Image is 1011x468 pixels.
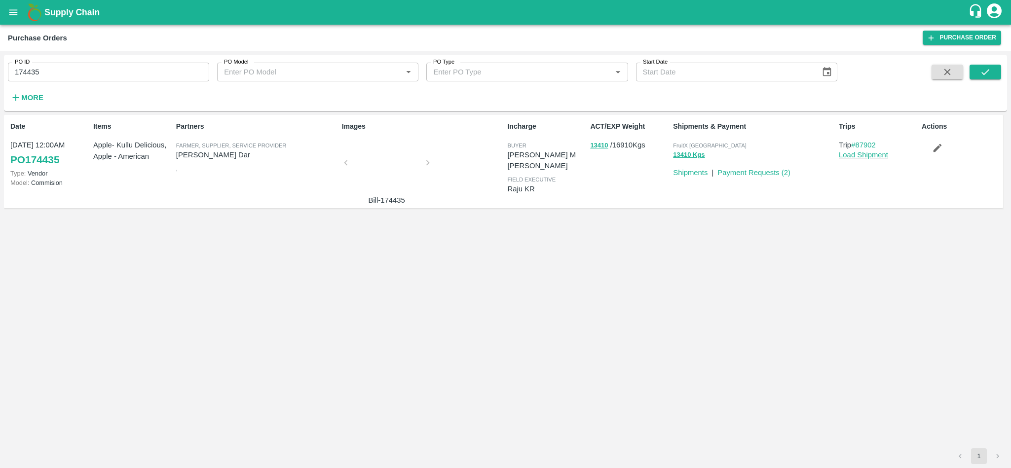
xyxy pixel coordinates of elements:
[590,121,669,132] p: ACT/EXP Weight
[350,195,424,206] p: Bill-174435
[15,58,30,66] label: PO ID
[21,94,43,102] strong: More
[922,121,1001,132] p: Actions
[10,170,26,177] span: Type:
[507,121,586,132] p: Incharge
[507,183,586,194] p: Raju KR
[507,177,556,182] span: field executive
[590,140,669,151] p: / 16910 Kgs
[708,163,713,178] div: |
[968,3,985,21] div: customer-support
[224,58,249,66] label: PO Model
[402,66,415,78] button: Open
[590,140,608,151] button: 13410
[507,143,526,148] span: buyer
[433,58,454,66] label: PO Type
[25,2,44,22] img: logo
[44,5,968,19] a: Supply Chain
[673,169,708,177] a: Shipments
[971,448,987,464] button: page 1
[10,178,89,187] p: Commision
[93,121,172,132] p: Items
[611,66,624,78] button: Open
[951,448,1007,464] nav: pagination navigation
[10,151,59,169] a: PO174435
[643,58,668,66] label: Start Date
[429,66,596,78] input: Enter PO Type
[839,151,888,159] a: Load Shipment
[10,140,89,150] p: [DATE] 12:00AM
[839,140,918,150] p: Trip
[176,143,287,148] span: Farmer, Supplier, Service Provider
[220,66,386,78] input: Enter PO Model
[342,121,504,132] p: Images
[673,143,747,148] span: FruitX [GEOGRAPHIC_DATA]
[93,140,172,162] p: Apple- Kullu Delicious, Apple - American
[10,179,29,186] span: Model:
[507,160,586,171] p: [PERSON_NAME]
[8,63,209,81] input: Enter PO ID
[10,121,89,132] p: Date
[2,1,25,24] button: open drawer
[176,166,178,172] span: ,
[176,121,338,132] p: Partners
[8,32,67,44] div: Purchase Orders
[10,169,89,178] p: Vendor
[507,149,586,160] p: [PERSON_NAME] M
[985,2,1003,23] div: account of current user
[176,149,338,160] p: [PERSON_NAME] Dar
[818,63,836,81] button: Choose date
[673,121,835,132] p: Shipments & Payment
[839,121,918,132] p: Trips
[673,149,705,161] button: 13410 Kgs
[8,89,46,106] button: More
[717,169,790,177] a: Payment Requests (2)
[636,63,814,81] input: Start Date
[923,31,1001,45] a: Purchase Order
[44,7,100,17] b: Supply Chain
[851,141,876,149] a: #87902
